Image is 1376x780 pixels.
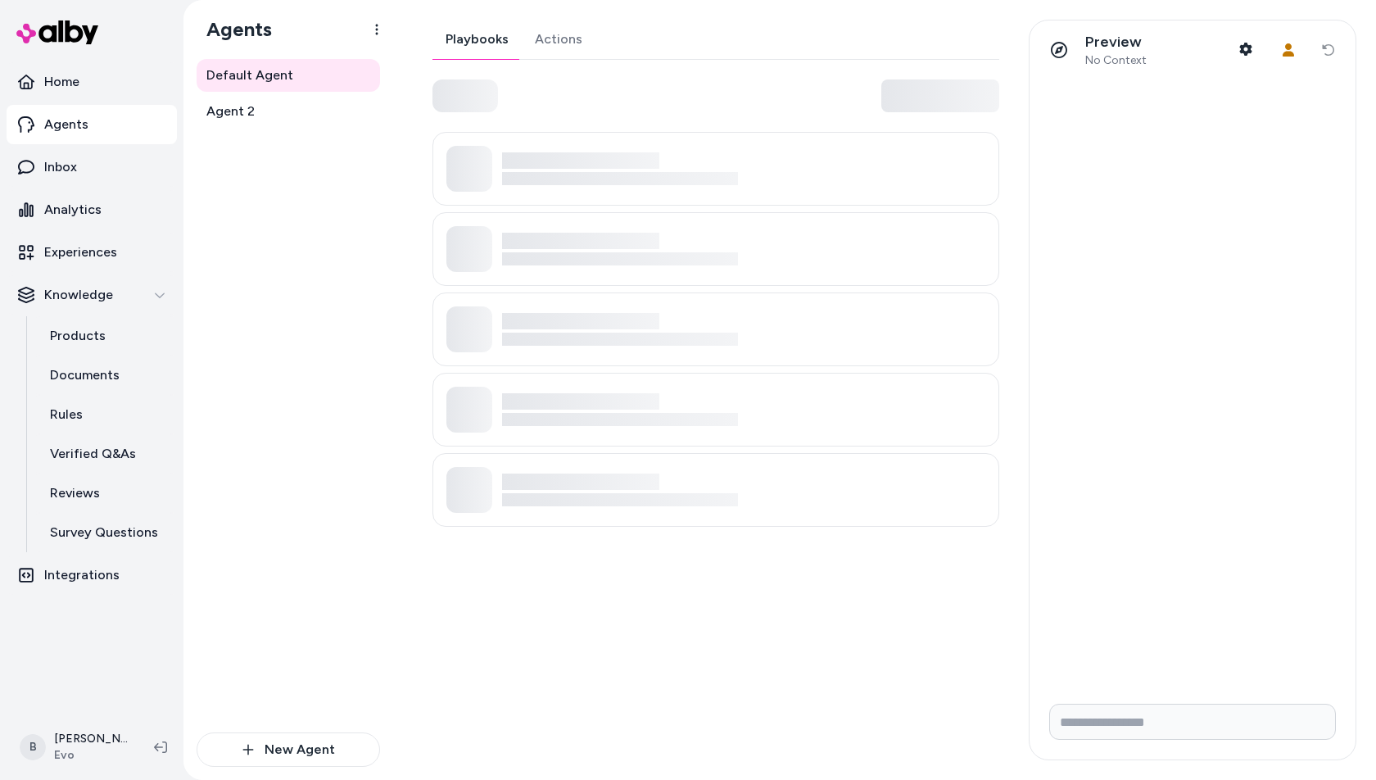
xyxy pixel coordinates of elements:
a: Agent 2 [197,95,380,128]
p: Integrations [44,565,120,585]
a: Products [34,316,177,356]
input: Write your prompt here [1049,704,1336,740]
p: Documents [50,365,120,385]
span: B [20,734,46,760]
p: Rules [50,405,83,424]
span: No Context [1085,53,1147,68]
button: B[PERSON_NAME]Evo [10,721,141,773]
a: Agents [7,105,177,144]
p: Agents [44,115,88,134]
p: Verified Q&As [50,444,136,464]
p: Home [44,72,79,92]
p: [PERSON_NAME] [54,731,128,747]
a: Integrations [7,556,177,595]
p: Experiences [44,243,117,262]
a: Rules [34,395,177,434]
p: Analytics [44,200,102,220]
button: New Agent [197,732,380,767]
p: Preview [1085,33,1147,52]
a: Playbooks [432,20,522,59]
h1: Agents [193,17,272,42]
button: Knowledge [7,275,177,315]
span: Evo [54,747,128,764]
span: Agent 2 [206,102,255,121]
p: Knowledge [44,285,113,305]
p: Inbox [44,157,77,177]
span: Default Agent [206,66,293,85]
a: Experiences [7,233,177,272]
a: Reviews [34,474,177,513]
a: Home [7,62,177,102]
a: Documents [34,356,177,395]
p: Reviews [50,483,100,503]
a: Analytics [7,190,177,229]
p: Survey Questions [50,523,158,542]
a: Default Agent [197,59,380,92]
a: Survey Questions [34,513,177,552]
a: Actions [522,20,595,59]
a: Inbox [7,147,177,187]
a: Verified Q&As [34,434,177,474]
img: alby Logo [16,20,98,44]
p: Products [50,326,106,346]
